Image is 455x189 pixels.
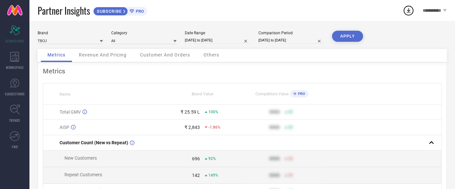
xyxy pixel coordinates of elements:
span: FWD [12,144,18,149]
span: 50 [288,110,293,114]
span: 92% [208,156,216,161]
div: 9999 [269,109,280,115]
div: ₹ 2,843 [184,125,200,130]
span: 149% [208,173,218,178]
span: AISP [60,125,69,130]
span: Metrics [47,52,65,57]
span: WORKSPACE [6,65,24,70]
input: Select comparison period [258,37,324,44]
span: Competitors Value [255,92,289,96]
span: PRO [296,92,305,96]
div: Brand [38,31,103,35]
a: SUBSCRIBEPRO [93,5,147,16]
div: Metrics [43,67,442,75]
span: Repeat Customers [64,172,102,177]
div: Date Range [185,31,250,35]
div: 696 [192,156,200,161]
div: 9999 [269,156,280,161]
span: Name [60,92,70,97]
span: Revenue And Pricing [79,52,127,57]
div: Category [111,31,177,35]
span: Customer And Orders [140,52,190,57]
div: 9999 [269,125,280,130]
span: Customer Count (New vs Repeat) [60,140,128,145]
input: Select date range [185,37,250,44]
div: Comparison Period [258,31,324,35]
span: -1.86% [208,125,220,130]
span: SCORECARDS [5,39,25,43]
span: TRENDS [9,118,20,123]
span: PRO [134,9,144,14]
span: 50 [288,156,293,161]
span: Total GMV [60,109,81,115]
span: Brand Value [192,92,213,96]
button: APPLY [332,31,363,42]
span: 50 [288,125,293,130]
span: SUGGESTIONS [5,91,25,96]
span: SUBSCRIBE [94,9,123,14]
div: ₹ 25.59 L [181,109,200,115]
span: Partner Insights [38,4,90,17]
span: 50 [288,173,293,178]
div: 9999 [269,173,280,178]
span: 100% [208,110,218,114]
span: Others [203,52,219,57]
div: 142 [192,173,200,178]
div: Open download list [403,5,414,16]
span: New Customers [64,155,97,161]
